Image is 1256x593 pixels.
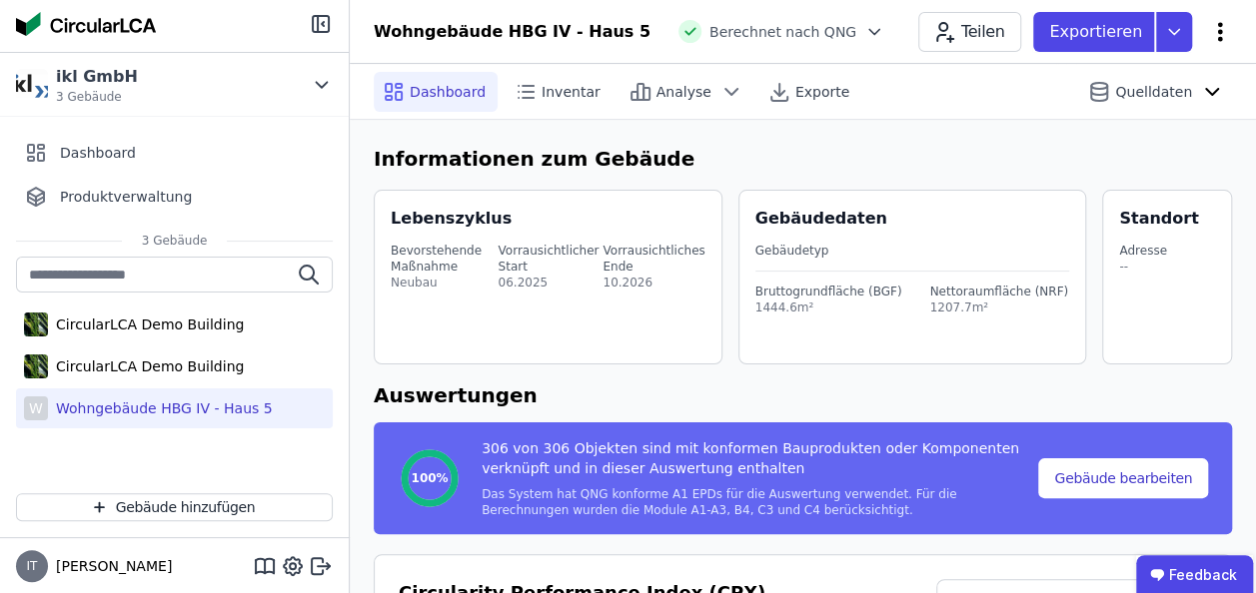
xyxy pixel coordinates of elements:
[48,398,273,418] div: Wohngebäude HBG IV - Haus 5
[16,12,156,36] img: Concular
[498,275,599,291] div: 06.2025
[24,396,48,420] div: W
[755,284,902,299] div: Bruttogrundfläche (BGF)
[918,12,1021,52] button: Teilen
[122,233,228,249] span: 3 Gebäude
[16,493,333,521] button: Gebäude hinzufügen
[374,380,1232,410] h6: Auswertungen
[755,207,1086,231] div: Gebäudedaten
[48,314,244,334] div: CircularLCA Demo Building
[48,556,172,576] span: [PERSON_NAME]
[755,243,1070,259] div: Gebäudetyp
[56,89,138,105] span: 3 Gebäude
[391,207,512,231] div: Lebenszyklus
[16,69,48,101] img: ikl GmbH
[1119,243,1167,259] div: Adresse
[482,438,1034,486] div: 306 von 306 Objekten sind mit konformen Bauprodukten oder Komponenten verknüpft und in dieser Aus...
[1119,207,1198,231] div: Standort
[60,187,192,207] span: Produktverwaltung
[24,350,48,382] img: CircularLCA Demo Building
[56,65,138,89] div: ikl GmbH
[603,243,704,275] div: Vorrausichtliches Ende
[1119,259,1167,275] div: --
[795,82,849,102] span: Exporte
[60,143,136,163] span: Dashboard
[1038,458,1208,498] button: Gebäude bearbeiten
[391,243,494,275] div: Bevorstehende Maßnahme
[374,144,1232,174] h6: Informationen zum Gebäude
[27,560,38,572] span: IT
[755,299,902,315] div: 1444.6m²
[410,82,486,102] span: Dashboard
[929,284,1068,299] div: Nettoraumfläche (NRF)
[391,275,494,291] div: Neubau
[656,82,711,102] span: Analyse
[411,470,448,486] span: 100%
[48,356,244,376] div: CircularLCA Demo Building
[374,20,650,44] div: Wohngebäude HBG IV - Haus 5
[542,82,601,102] span: Inventar
[24,308,48,340] img: CircularLCA Demo Building
[1115,82,1192,102] span: Quelldaten
[1049,20,1146,44] p: Exportieren
[929,299,1068,315] div: 1207.7m²
[709,22,856,42] span: Berechnet nach QNG
[603,275,704,291] div: 10.2026
[498,243,599,275] div: Vorrausichtlicher Start
[482,486,1034,518] div: Das System hat QNG konforme A1 EPDs für die Auswertung verwendet. Für die Berechnungen wurden die...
